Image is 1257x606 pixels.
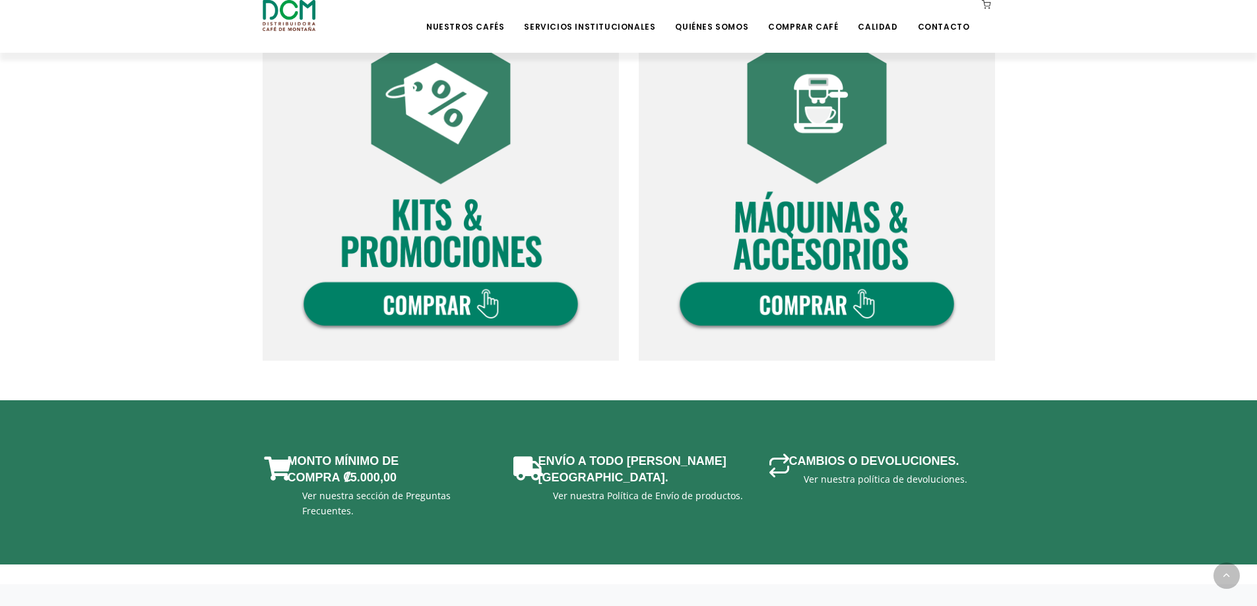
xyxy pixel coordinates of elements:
a: Servicios Institucionales [516,1,663,32]
a: Contacto [910,1,978,32]
h3: Cambios o devoluciones. [789,453,959,470]
a: Calidad [850,1,905,32]
a: Ver nuestra política de devoluciones. [804,473,967,485]
h3: Envío a todo [PERSON_NAME][GEOGRAPHIC_DATA]. [538,453,736,486]
a: Ver nuestra sección de Preguntas Frecuentes. [302,489,451,516]
a: Ver nuestra Política de Envío de productos. [553,489,743,502]
h3: Monto mínimo de Compra ₡5.000,00 [288,453,486,486]
a: Quiénes Somos [667,1,756,32]
a: Nuestros Cafés [418,1,512,32]
img: DCM-WEB-BOT-COMPRA-V2024-03.png [263,5,619,361]
a: Comprar Café [760,1,846,32]
img: DCM-WEB-BOT-COMPRA-V2024-04.png [639,5,995,361]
